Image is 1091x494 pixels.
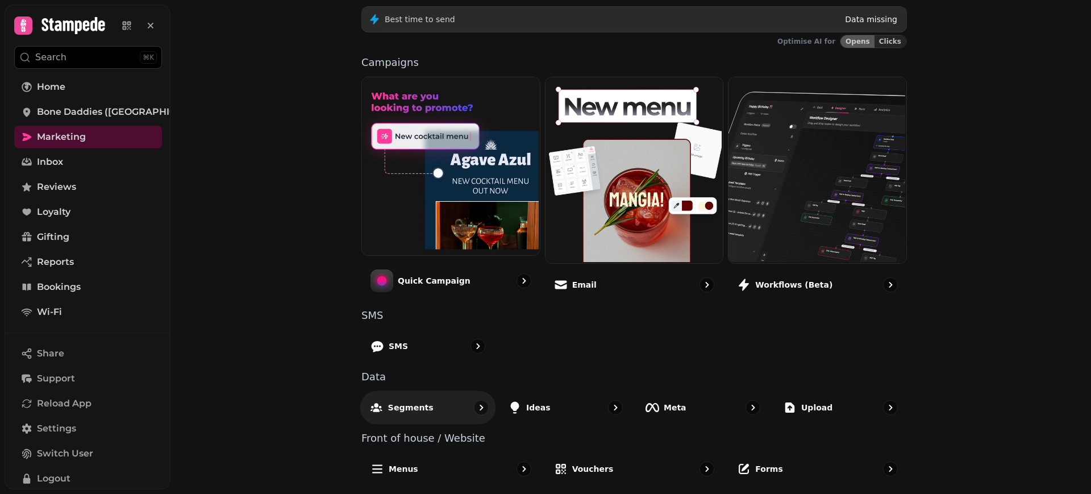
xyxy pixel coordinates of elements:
[389,341,408,352] p: SMS
[389,463,418,475] p: Menus
[14,392,162,415] button: Reload App
[37,305,62,319] span: Wi-Fi
[361,77,540,301] a: Quick CampaignQuick Campaign
[545,77,724,301] a: EmailEmail
[37,347,64,360] span: Share
[388,401,434,413] p: Segments
[37,155,63,169] span: Inbox
[774,391,907,424] a: Upload
[747,402,759,413] svg: go to
[37,255,74,269] span: Reports
[545,453,724,485] a: Vouchers
[361,372,907,382] p: Data
[14,101,162,123] a: Bone Daddies ([GEOGRAPHIC_DATA])
[361,330,494,363] a: SMS
[728,453,907,485] a: Forms
[361,453,540,485] a: Menus
[885,279,896,290] svg: go to
[755,279,832,290] p: Workflows (beta)
[361,57,907,68] p: Campaigns
[885,463,896,475] svg: go to
[385,14,455,25] p: Best time to send
[610,402,621,413] svg: go to
[37,472,70,485] span: Logout
[14,417,162,440] a: Settings
[472,341,484,352] svg: go to
[499,391,632,424] a: Ideas
[37,280,81,294] span: Bookings
[518,463,530,475] svg: go to
[846,38,870,45] span: Opens
[728,77,907,301] a: Workflows (beta)Workflows (beta)
[14,276,162,298] a: Bookings
[14,46,162,69] button: Search⌘K
[360,391,496,424] a: Segments
[37,372,75,385] span: Support
[37,180,76,194] span: Reviews
[701,463,713,475] svg: go to
[37,205,70,219] span: Loyalty
[35,51,66,64] p: Search
[636,391,769,424] a: Meta
[840,35,875,48] button: Opens
[14,301,162,323] a: Wi-Fi
[14,442,162,465] button: Switch User
[361,433,907,443] p: Front of house / Website
[777,37,835,46] p: Optimise AI for
[140,51,157,64] div: ⌘K
[361,76,539,254] img: Quick Campaign
[37,105,213,119] span: Bone Daddies ([GEOGRAPHIC_DATA])
[37,80,65,94] span: Home
[664,402,686,413] p: Meta
[14,226,162,248] a: Gifting
[572,279,597,290] p: Email
[361,310,907,321] p: SMS
[14,367,162,390] button: Support
[845,14,897,25] p: Data missing
[801,402,832,413] p: Upload
[37,447,93,460] span: Switch User
[476,401,487,413] svg: go to
[398,275,470,287] p: Quick Campaign
[875,35,906,48] button: Clicks
[14,467,162,490] button: Logout
[37,230,69,244] span: Gifting
[879,38,901,45] span: Clicks
[14,342,162,365] button: Share
[885,402,896,413] svg: go to
[14,201,162,223] a: Loyalty
[755,463,782,475] p: Forms
[544,76,722,262] img: Email
[518,275,530,287] svg: go to
[14,176,162,198] a: Reviews
[526,402,551,413] p: Ideas
[572,463,614,475] p: Vouchers
[37,130,86,144] span: Marketing
[14,126,162,148] a: Marketing
[701,279,713,290] svg: go to
[37,397,91,410] span: Reload App
[14,76,162,98] a: Home
[727,76,905,262] img: Workflows (beta)
[37,422,76,435] span: Settings
[14,251,162,273] a: Reports
[14,151,162,173] a: Inbox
